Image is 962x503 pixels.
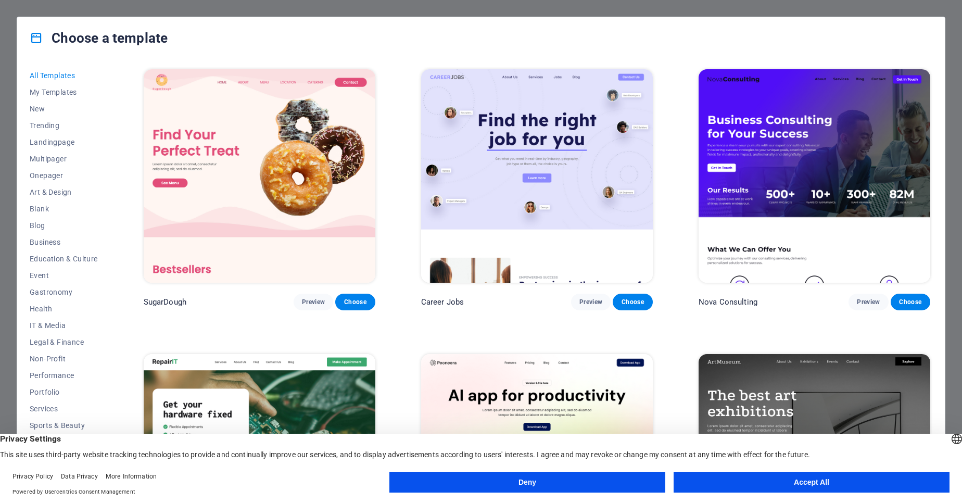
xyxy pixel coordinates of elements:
[30,288,98,296] span: Gastronomy
[30,417,98,434] button: Sports & Beauty
[302,298,325,306] span: Preview
[579,298,602,306] span: Preview
[30,138,98,146] span: Landingpage
[421,69,653,283] img: Career Jobs
[30,121,98,130] span: Trending
[30,205,98,213] span: Blank
[144,297,186,307] p: SugarDough
[30,321,98,330] span: IT & Media
[30,167,98,184] button: Onepager
[294,294,333,310] button: Preview
[30,305,98,313] span: Health
[699,69,930,283] img: Nova Consulting
[30,30,168,46] h4: Choose a template
[571,294,611,310] button: Preview
[30,405,98,413] span: Services
[30,117,98,134] button: Trending
[899,298,922,306] span: Choose
[30,105,98,113] span: New
[30,355,98,363] span: Non-Profit
[30,84,98,100] button: My Templates
[30,88,98,96] span: My Templates
[30,255,98,263] span: Education & Culture
[30,200,98,217] button: Blank
[30,267,98,284] button: Event
[699,297,757,307] p: Nova Consulting
[849,294,888,310] button: Preview
[30,271,98,280] span: Event
[30,71,98,80] span: All Templates
[30,371,98,380] span: Performance
[30,188,98,196] span: Art & Design
[30,388,98,396] span: Portfolio
[621,298,644,306] span: Choose
[30,350,98,367] button: Non-Profit
[30,150,98,167] button: Multipager
[421,297,464,307] p: Career Jobs
[30,234,98,250] button: Business
[30,367,98,384] button: Performance
[30,284,98,300] button: Gastronomy
[30,217,98,234] button: Blog
[30,221,98,230] span: Blog
[891,294,930,310] button: Choose
[30,67,98,84] button: All Templates
[30,100,98,117] button: New
[30,184,98,200] button: Art & Design
[30,421,98,430] span: Sports & Beauty
[30,250,98,267] button: Education & Culture
[30,238,98,246] span: Business
[613,294,652,310] button: Choose
[344,298,366,306] span: Choose
[857,298,880,306] span: Preview
[30,155,98,163] span: Multipager
[30,171,98,180] span: Onepager
[30,338,98,346] span: Legal & Finance
[30,317,98,334] button: IT & Media
[30,300,98,317] button: Health
[335,294,375,310] button: Choose
[30,384,98,400] button: Portfolio
[30,400,98,417] button: Services
[30,334,98,350] button: Legal & Finance
[144,69,375,283] img: SugarDough
[30,134,98,150] button: Landingpage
